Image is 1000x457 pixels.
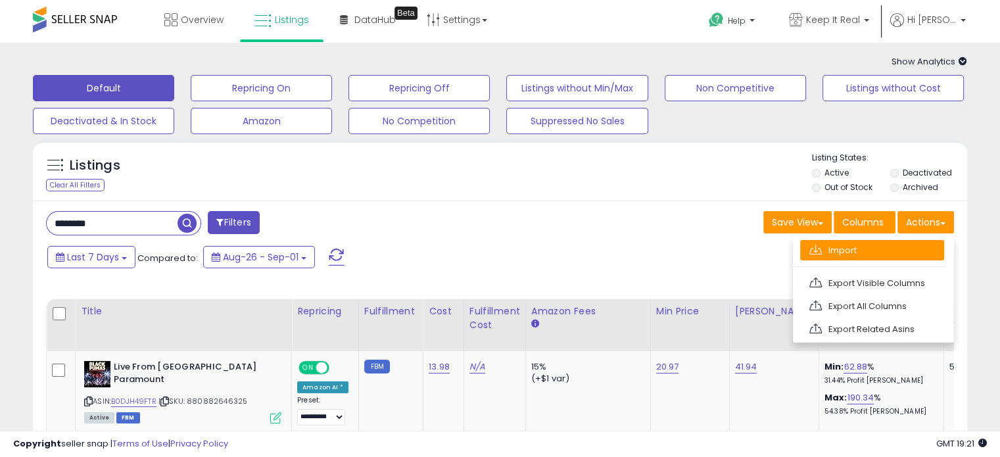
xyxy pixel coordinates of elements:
a: Export Related Asins [800,319,944,339]
span: Last 7 Days [67,251,119,264]
span: All listings currently available for purchase on Amazon [84,412,114,423]
span: OFF [327,362,348,373]
a: 190.34 [847,391,874,404]
th: The percentage added to the cost of goods (COGS) that forms the calculator for Min & Max prices. [819,299,943,351]
button: Actions [897,211,954,233]
div: Amazon AI * [297,381,348,393]
button: Listings without Min/Max [506,75,648,101]
span: Keep It Real [806,13,860,26]
button: No Competition [348,108,490,134]
div: Cost [429,304,458,318]
div: Fulfillment Cost [469,304,520,332]
div: Title [81,304,286,318]
p: 54.38% Profit [PERSON_NAME] [824,407,934,416]
p: 31.44% Profit [PERSON_NAME] [824,376,934,385]
button: Filters [208,211,259,234]
small: Amazon Fees. [531,318,539,330]
div: Repricing [297,304,353,318]
a: Terms of Use [112,437,168,450]
button: Default [33,75,174,101]
div: 15% [531,361,640,373]
label: Deactivated [902,167,951,178]
b: Max: [824,391,847,404]
h5: Listings [70,156,120,175]
button: Repricing On [191,75,332,101]
span: Listings [275,13,309,26]
a: Help [698,2,768,43]
span: ON [300,362,316,373]
button: Non Competitive [665,75,806,101]
div: Fulfillment [364,304,417,318]
button: Aug-26 - Sep-01 [203,246,315,268]
div: Preset: [297,396,348,425]
b: Live From [GEOGRAPHIC_DATA] Paramount [114,361,274,389]
span: Show Analytics [892,55,967,68]
button: Save View [763,211,832,233]
button: Last 7 Days [47,246,135,268]
span: 2025-09-9 19:21 GMT [936,437,987,450]
label: Active [824,167,849,178]
a: 13.98 [429,360,450,373]
div: (+$1 var) [531,373,640,385]
span: FBM [116,412,140,423]
a: Export All Columns [800,296,944,316]
span: | SKU: 880882646325 [158,396,247,406]
div: Tooltip anchor [394,7,417,20]
span: Help [728,15,746,26]
div: Amazon Fees [531,304,645,318]
a: 62.88 [844,360,867,373]
i: Get Help [708,12,725,28]
a: B0DJH49FTR [111,396,156,407]
button: Listings without Cost [822,75,964,101]
div: % [824,361,934,385]
div: seller snap | | [13,438,228,450]
span: Compared to: [137,252,198,264]
span: Overview [181,13,224,26]
a: Export Visible Columns [800,273,944,293]
a: Privacy Policy [170,437,228,450]
a: Hi [PERSON_NAME] [890,13,966,43]
button: Deactivated & In Stock [33,108,174,134]
small: FBM [364,360,390,373]
div: 5 [949,361,990,373]
b: Min: [824,360,844,373]
div: [PERSON_NAME] [735,304,813,318]
div: Clear All Filters [46,179,105,191]
a: N/A [469,360,485,373]
p: Listing States: [812,152,967,164]
div: ASIN: [84,361,281,422]
a: Import [800,240,944,260]
button: Columns [834,211,895,233]
button: Suppressed No Sales [506,108,648,134]
strong: Copyright [13,437,61,450]
div: % [824,392,934,416]
button: Repricing Off [348,75,490,101]
span: Aug-26 - Sep-01 [223,251,298,264]
a: 20.97 [656,360,679,373]
span: Hi [PERSON_NAME] [907,13,957,26]
label: Archived [902,181,938,193]
div: Min Price [656,304,724,318]
img: 51B-eNcuHOL._SL40_.jpg [84,361,110,387]
a: 41.94 [735,360,757,373]
button: Amazon [191,108,332,134]
span: DataHub [354,13,396,26]
label: Out of Stock [824,181,872,193]
span: Columns [842,216,884,229]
